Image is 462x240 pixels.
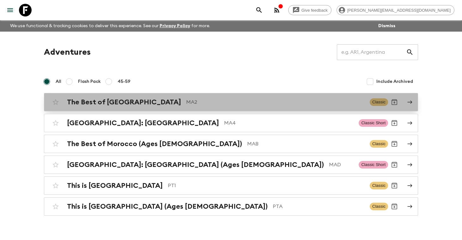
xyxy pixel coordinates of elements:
p: MA4 [224,119,354,127]
a: [GEOGRAPHIC_DATA]: [GEOGRAPHIC_DATA] (Ages [DEMOGRAPHIC_DATA])MADClassic ShortArchive [44,156,418,174]
h2: The Best of Morocco (Ages [DEMOGRAPHIC_DATA]) [67,140,242,148]
p: PTA [273,203,365,210]
button: menu [4,4,16,16]
button: Archive [388,200,401,213]
p: We use functional & tracking cookies to deliver this experience. See our for more. [8,20,213,32]
a: The Best of [GEOGRAPHIC_DATA]MA2ClassicArchive [44,93,418,111]
span: Classic Short [359,119,388,127]
a: Privacy Policy [160,24,190,28]
button: Archive [388,179,401,192]
p: MAD [329,161,354,169]
h2: [GEOGRAPHIC_DATA]: [GEOGRAPHIC_DATA] [67,119,219,127]
input: e.g. AR1, Argentina [337,43,406,61]
span: Classic [370,182,388,189]
a: This is [GEOGRAPHIC_DATA] (Ages [DEMOGRAPHIC_DATA])PTAClassicArchive [44,197,418,216]
span: Classic [370,140,388,148]
span: Include Archived [376,78,413,85]
p: MA2 [186,98,365,106]
p: MAB [247,140,365,148]
h2: This is [GEOGRAPHIC_DATA] (Ages [DEMOGRAPHIC_DATA]) [67,202,268,211]
button: Archive [388,117,401,129]
span: Classic [370,203,388,210]
button: Archive [388,96,401,108]
div: [PERSON_NAME][EMAIL_ADDRESS][DOMAIN_NAME] [337,5,454,15]
h2: This is [GEOGRAPHIC_DATA] [67,182,163,190]
p: PT1 [168,182,365,189]
a: This is [GEOGRAPHIC_DATA]PT1ClassicArchive [44,176,418,195]
button: Archive [388,138,401,150]
a: [GEOGRAPHIC_DATA]: [GEOGRAPHIC_DATA]MA4Classic ShortArchive [44,114,418,132]
h2: [GEOGRAPHIC_DATA]: [GEOGRAPHIC_DATA] (Ages [DEMOGRAPHIC_DATA]) [67,161,324,169]
span: 45-59 [118,78,131,85]
button: Archive [388,158,401,171]
span: [PERSON_NAME][EMAIL_ADDRESS][DOMAIN_NAME] [344,8,454,13]
span: Classic Short [359,161,388,169]
button: Dismiss [377,22,397,30]
a: The Best of Morocco (Ages [DEMOGRAPHIC_DATA])MABClassicArchive [44,135,418,153]
h1: Adventures [44,46,91,58]
a: Give feedback [288,5,331,15]
span: Give feedback [298,8,331,13]
h2: The Best of [GEOGRAPHIC_DATA] [67,98,181,106]
span: Classic [370,98,388,106]
span: All [56,78,61,85]
button: search adventures [253,4,265,16]
span: Flash Pack [78,78,101,85]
